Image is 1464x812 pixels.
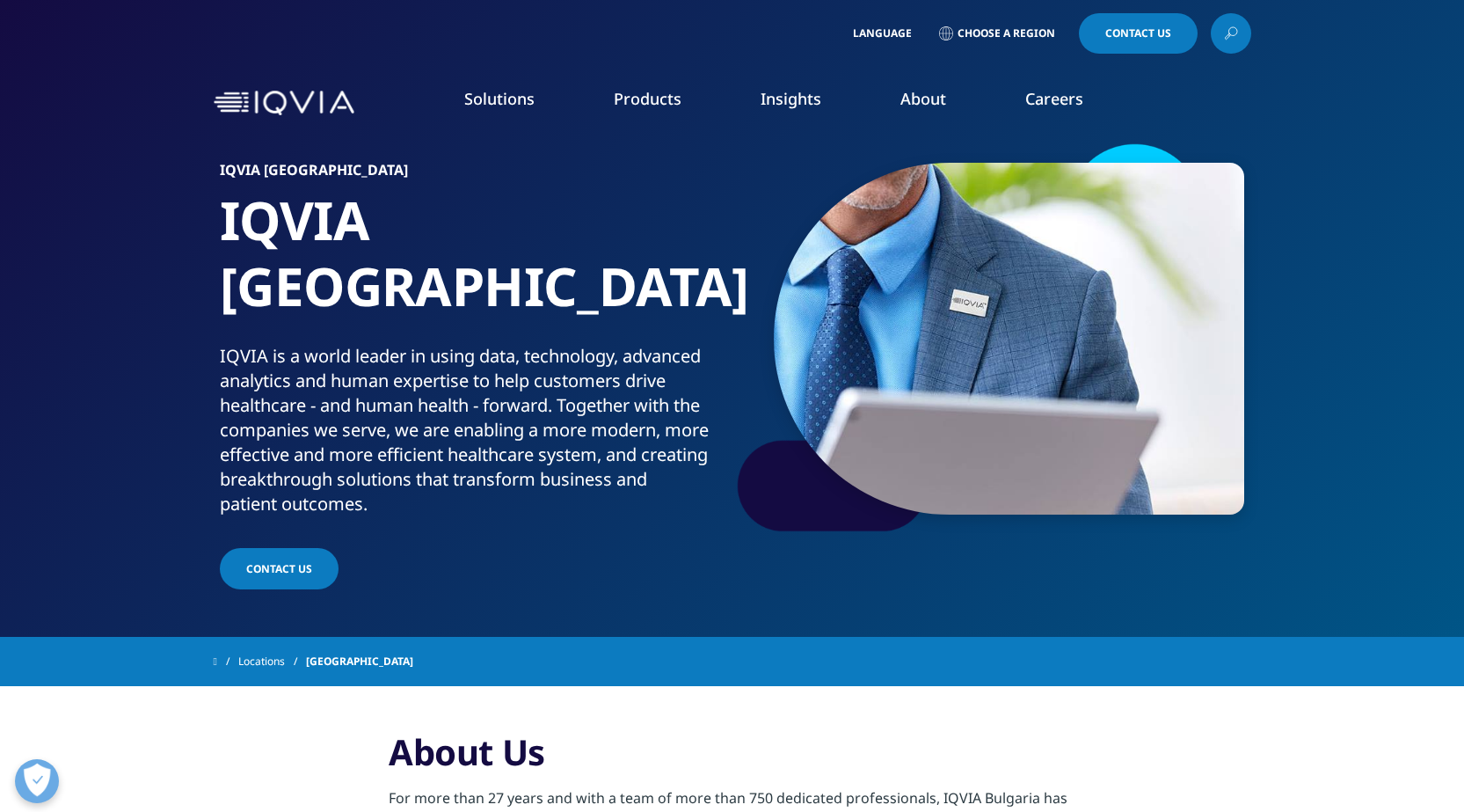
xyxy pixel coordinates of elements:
[15,759,59,803] button: Отваряне на предпочитанията
[389,730,1075,787] h3: About Us
[214,91,354,116] img: IQVIA Healthcare Information Technology and Pharma Clinical Research Company
[1079,13,1198,54] a: Contact Us
[246,561,312,576] span: Contact Us
[774,163,1244,515] img: 524_custom-photo_iqvia-pin-on-business-suit.jpg
[761,88,821,109] a: Insights
[614,88,681,109] a: Products
[1105,28,1171,39] span: Contact Us
[220,344,725,516] div: IQVIA is a world leader in using data, technology, advanced analytics and human expertise to help...
[220,163,725,187] h6: IQVIA [GEOGRAPHIC_DATA]
[220,548,339,589] a: Contact Us
[853,26,912,40] span: Language
[306,646,413,677] span: [GEOGRAPHIC_DATA]
[900,88,946,109] a: About
[958,26,1055,40] span: Choose a Region
[1025,88,1083,109] a: Careers
[220,187,725,344] h1: IQVIA [GEOGRAPHIC_DATA]
[361,62,1251,144] nav: Primary
[238,646,306,677] a: Locations
[464,88,535,109] a: Solutions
